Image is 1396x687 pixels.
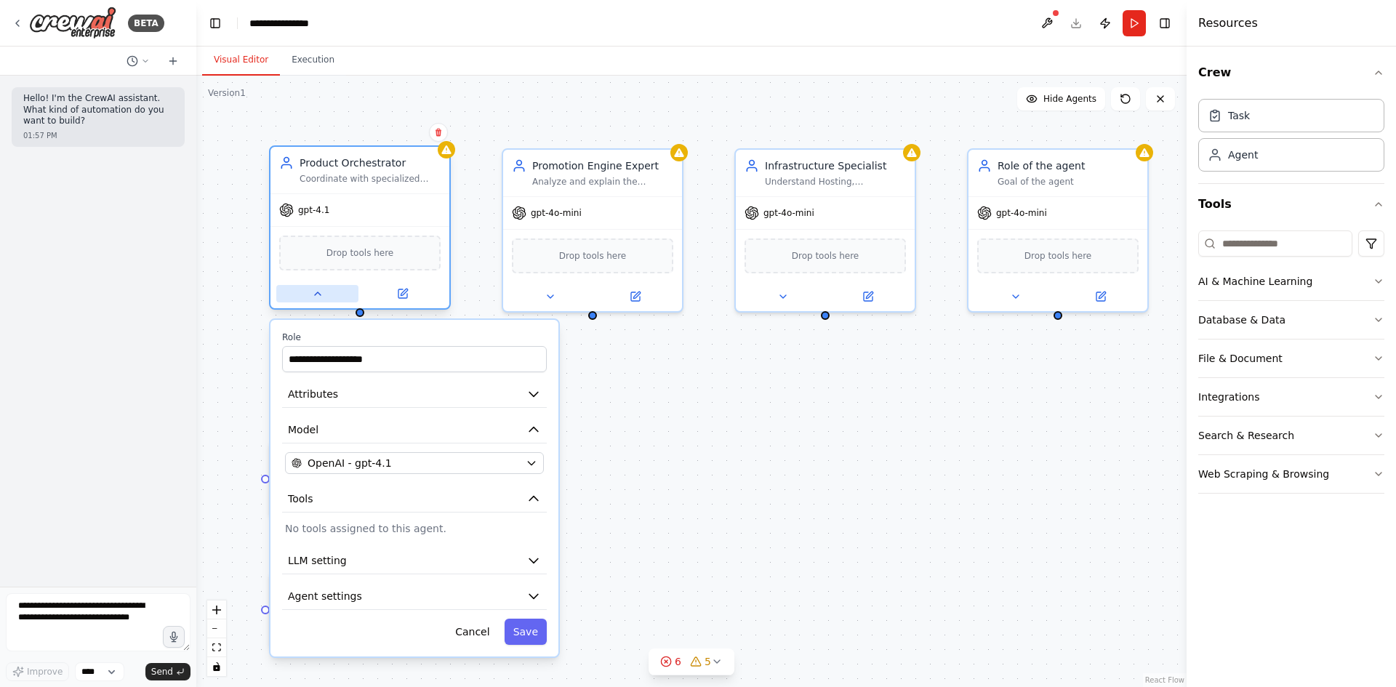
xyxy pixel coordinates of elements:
button: Send [145,663,190,680]
div: Agent [1228,148,1258,162]
button: Visual Editor [202,45,280,76]
div: Understand Hosting, Performance, Monitoring, Compliance, and Environment Sync. Provide scalable a... [765,176,906,188]
button: Start a new chat [161,52,185,70]
span: Drop tools here [559,249,627,263]
img: Logo [29,7,116,39]
button: Delete node [429,123,448,142]
span: Hide Agents [1043,93,1096,105]
button: LLM setting [282,547,547,574]
div: Task [1228,108,1250,123]
span: 6 [675,654,681,669]
p: Hello! I'm the CrewAI assistant. What kind of automation do you want to build? [23,93,173,127]
div: Infrastructure SpecialistUnderstand Hosting, Performance, Monitoring, Compliance, and Environment... [734,148,916,313]
div: Crew [1198,93,1384,183]
nav: breadcrumb [249,16,321,31]
span: Model [288,422,318,437]
div: Coordinate with specialized agents, merge their insights, and propose end-to-end solutions. [300,173,441,185]
span: Drop tools here [1024,249,1092,263]
button: OpenAI - gpt-4.1 [285,452,544,474]
button: 65 [649,648,734,675]
button: Model [282,417,547,443]
span: gpt-4o-mini [763,207,814,219]
span: Tools [288,491,313,506]
div: Promotion Engine Expert [532,158,673,173]
div: 01:57 PM [23,130,173,141]
span: OpenAI - gpt-4.1 [308,456,392,470]
span: gpt-4o-mini [531,207,582,219]
button: Open in side panel [1059,288,1142,305]
div: Analyze and explain the Promotion Engine work package in detail, mapping it to real-world loyalty... [532,176,673,188]
button: Improve [6,662,69,681]
span: Drop tools here [792,249,859,263]
button: Open in side panel [361,285,444,302]
div: Web Scraping & Browsing [1198,467,1329,481]
span: Send [151,666,173,678]
span: gpt-4.1 [298,204,329,216]
div: BETA [128,15,164,32]
button: fit view [207,638,226,657]
div: Promotion Engine ExpertAnalyze and explain the Promotion Engine work package in detail, mapping i... [502,148,683,313]
div: Product OrchestratorCoordinate with specialized agents, merge their insights, and propose end-to-... [269,148,451,313]
span: 5 [705,654,711,669]
button: Hide left sidebar [205,13,225,33]
button: Hide Agents [1017,87,1105,111]
button: Integrations [1198,378,1384,416]
button: Tools [282,486,547,513]
button: File & Document [1198,340,1384,377]
div: File & Document [1198,351,1283,366]
button: Agent settings [282,583,547,610]
div: Infrastructure Specialist [765,158,906,173]
label: Role [282,332,547,343]
span: Drop tools here [326,246,394,260]
div: Goal of the agent [998,176,1139,188]
div: Search & Research [1198,428,1294,443]
div: AI & Machine Learning [1198,274,1312,289]
div: Version 1 [208,87,246,99]
div: Tools [1198,225,1384,505]
button: Search & Research [1198,417,1384,454]
div: Database & Data [1198,313,1285,327]
button: Tools [1198,184,1384,225]
span: Agent settings [288,589,362,603]
button: zoom in [207,600,226,619]
div: Role of the agent [998,158,1139,173]
span: gpt-4o-mini [996,207,1047,219]
button: Execution [280,45,346,76]
p: No tools assigned to this agent. [285,521,544,536]
button: zoom out [207,619,226,638]
button: Open in side panel [827,288,909,305]
button: Database & Data [1198,301,1384,339]
button: Hide right sidebar [1155,13,1175,33]
span: LLM setting [288,553,347,568]
div: Integrations [1198,390,1259,404]
span: Improve [27,666,63,678]
div: Role of the agentGoal of the agentgpt-4o-miniDrop tools here [967,148,1149,313]
button: AI & Machine Learning [1198,262,1384,300]
div: React Flow controls [207,600,226,676]
button: Attributes [282,381,547,408]
button: Click to speak your automation idea [163,626,185,648]
button: toggle interactivity [207,657,226,676]
div: Product Orchestrator [300,156,441,170]
button: Cancel [446,619,498,645]
button: Save [505,619,547,645]
h4: Resources [1198,15,1258,32]
button: Crew [1198,52,1384,93]
button: Web Scraping & Browsing [1198,455,1384,493]
a: React Flow attribution [1145,676,1184,684]
span: Attributes [288,387,338,401]
button: Open in side panel [594,288,676,305]
button: Switch to previous chat [121,52,156,70]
